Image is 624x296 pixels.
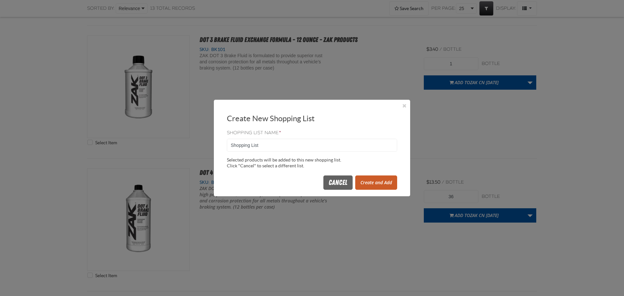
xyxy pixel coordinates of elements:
input: Shopping List Name [227,139,397,152]
span: Create New Shopping List [227,114,315,123]
label: Shopping List Name [227,130,397,136]
button: Cancel [323,175,353,190]
div: Selected products will be added to this new shopping list. Click "Cancel" to select a different l... [227,157,397,169]
button: Create and Add [355,175,397,190]
button: Close the Dialog [400,102,408,109]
